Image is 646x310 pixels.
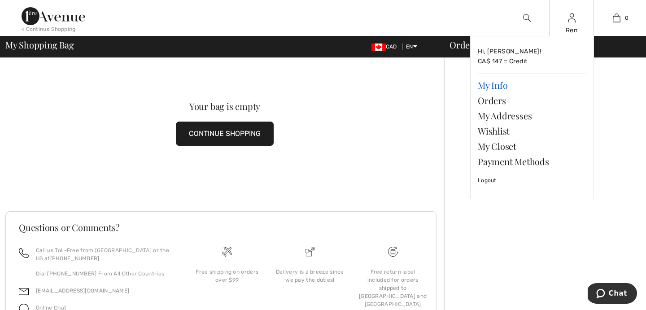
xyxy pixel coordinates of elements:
[478,78,586,93] a: My Info
[478,93,586,108] a: Orders
[406,44,417,50] span: EN
[478,108,586,123] a: My Addresses
[625,14,629,22] span: 0
[523,13,531,23] img: search the website
[19,248,29,258] img: call
[19,223,423,232] h3: Questions or Comments?
[5,40,74,49] span: My Shopping Bag
[358,268,427,308] div: Free return label included for orders shipped to [GEOGRAPHIC_DATA] and [GEOGRAPHIC_DATA]
[478,48,541,55] span: Hi, [PERSON_NAME]!
[568,13,576,23] img: My Info
[439,40,641,49] div: Order Summary
[594,13,638,23] a: 0
[371,44,386,51] img: Canadian Dollar
[568,13,576,22] a: Sign In
[478,44,586,70] a: Hi, [PERSON_NAME]! CA$ 147 = Credit
[371,44,401,50] span: CAD
[478,139,586,154] a: My Closet
[550,26,594,35] div: Ren
[305,247,315,257] img: Delivery is a breeze since we pay the duties!
[588,283,637,306] iframe: Opens a widget where you can chat to one of our agents
[36,288,129,294] a: [EMAIL_ADDRESS][DOMAIN_NAME]
[478,169,586,192] a: Logout
[19,287,29,297] img: email
[193,268,262,284] div: Free shipping on orders over $99
[222,247,232,257] img: Free shipping on orders over $99
[36,270,175,278] p: Dial [PHONE_NUMBER] From All Other Countries
[36,246,175,262] p: Call us Toll-Free from [GEOGRAPHIC_DATA] or the US at
[613,13,620,23] img: My Bag
[22,25,76,33] div: < Continue Shopping
[478,154,586,169] a: Payment Methods
[22,7,85,25] img: 1ère Avenue
[27,102,422,111] div: Your bag is empty
[50,255,100,262] a: [PHONE_NUMBER]
[276,268,345,284] div: Delivery is a breeze since we pay the duties!
[478,123,586,139] a: Wishlist
[176,122,274,146] button: CONTINUE SHOPPING
[388,247,398,257] img: Free shipping on orders over $99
